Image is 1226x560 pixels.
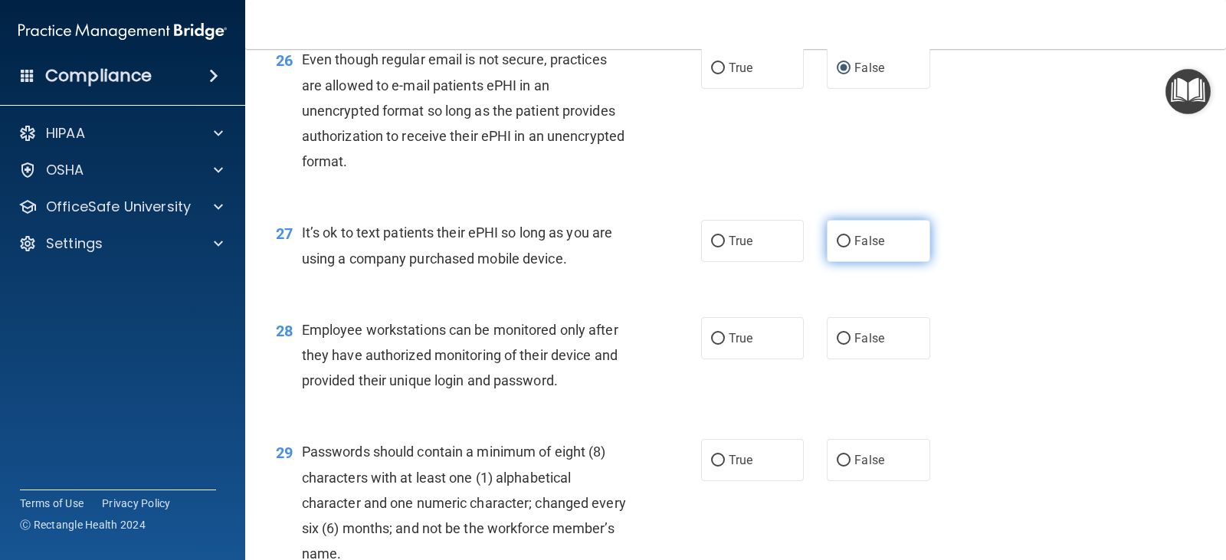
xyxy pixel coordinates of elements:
[18,161,223,179] a: OSHA
[102,496,171,511] a: Privacy Policy
[276,51,293,70] span: 26
[837,455,851,467] input: False
[18,124,223,142] a: HIPAA
[18,234,223,253] a: Settings
[711,333,725,345] input: True
[711,455,725,467] input: True
[837,333,851,345] input: False
[45,65,152,87] h4: Compliance
[20,496,84,511] a: Terms of Use
[276,224,293,243] span: 27
[302,51,624,169] span: Even though regular email is not secure, practices are allowed to e-mail patients ePHI in an unen...
[729,234,752,248] span: True
[46,198,191,216] p: OfficeSafe University
[711,63,725,74] input: True
[302,224,612,266] span: It’s ok to text patients their ePHI so long as you are using a company purchased mobile device.
[854,61,884,75] span: False
[711,236,725,247] input: True
[276,322,293,340] span: 28
[18,16,227,47] img: PMB logo
[20,517,146,532] span: Ⓒ Rectangle Health 2024
[46,234,103,253] p: Settings
[46,124,85,142] p: HIPAA
[46,161,84,179] p: OSHA
[18,198,223,216] a: OfficeSafe University
[276,444,293,462] span: 29
[837,236,851,247] input: False
[729,331,752,345] span: True
[302,322,618,388] span: Employee workstations can be monitored only after they have authorized monitoring of their device...
[837,63,851,74] input: False
[729,453,752,467] span: True
[854,453,884,467] span: False
[729,61,752,75] span: True
[854,331,884,345] span: False
[854,234,884,248] span: False
[1165,69,1211,114] button: Open Resource Center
